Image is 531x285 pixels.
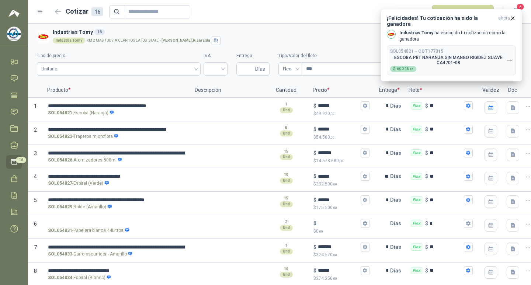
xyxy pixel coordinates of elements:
span: 2 [34,127,37,133]
p: - Atomizadores 500ml [48,157,122,164]
input: $$232.500,00 [318,174,359,179]
p: $ [425,196,428,204]
p: - Balde (Amarillo) [48,204,112,211]
div: Flex [411,173,422,180]
span: Unitario [41,63,196,74]
span: 5 [34,197,37,203]
p: $ [313,251,369,258]
strong: SOL054827 [48,180,72,187]
p: $ [425,219,428,227]
p: Días [390,146,404,160]
p: Descripción [190,83,264,98]
input: SOL054826-Atomizadores 500ml [48,150,185,156]
p: $ [313,243,316,251]
p: $ [313,110,369,117]
button: Flex $ [464,266,473,275]
span: 324.570 [316,252,337,257]
p: Días [390,122,404,137]
input: $$274.350,00 [318,268,359,273]
p: $ [313,134,369,141]
p: $ [313,204,369,211]
span: ,00 [339,159,343,163]
b: Industrias Tomy [399,30,433,35]
p: 10 [284,172,288,178]
p: Días [390,98,404,113]
input: SOL054831-Papelera blanca 44Litros [48,221,185,226]
img: Logo peakr [8,9,20,18]
h3: ¡Felicidades! Tu cotización ha sido la ganadora [387,15,495,27]
p: $ [313,149,316,157]
p: $ [425,172,428,180]
p: Días [390,216,404,231]
span: 3 [34,150,37,156]
button: Flex $ [464,101,473,110]
button: Flex $ [464,219,473,228]
div: Und [280,154,293,160]
h2: Cotizar [66,6,103,17]
input: SOL054834-Espiral (Blanco) [48,268,185,274]
input: Flex $ [430,174,462,179]
b: COT177315 [418,49,443,54]
div: Und [280,131,293,136]
a: 16 [6,155,22,169]
p: $ [313,125,316,133]
span: ,00 [333,277,337,281]
div: Flex [411,220,422,227]
div: Flex [411,126,422,133]
input: Flex $ [430,103,462,108]
p: $ [425,149,428,157]
p: Días [390,263,404,278]
input: $$324.570,00 [318,244,359,250]
p: 1 [285,101,287,107]
h3: Industrias Tomy [53,28,519,36]
p: Flete [404,83,478,98]
span: 8 [34,268,37,274]
span: ,15 [409,67,413,71]
strong: SOL054831 [48,227,72,234]
p: Días [390,240,404,254]
span: 274.350 [316,276,337,281]
p: - Traperos microfibra [48,133,119,140]
p: $ [425,102,428,110]
input: Flex $ [430,197,462,203]
span: ,00 [330,135,334,139]
strong: SOL054834 [48,274,72,281]
p: - Papelera blanca 44Litros [48,227,129,234]
div: Und [280,225,293,231]
button: Flex $ [464,195,473,204]
span: Días [255,63,265,75]
span: ,00 [333,182,337,186]
div: Und [280,248,293,254]
p: $ [425,125,428,133]
button: $$274.350,00 [361,266,369,275]
p: 15 [284,195,288,201]
input: SOL054829-Balde (Amarillo) [48,197,185,203]
span: 16 [16,157,26,163]
p: - Escoba (Naranja) [48,110,114,117]
span: 1 [34,103,37,109]
strong: [PERSON_NAME] , Risaralda [162,38,210,42]
p: Validez [478,83,504,98]
p: KM 2 MAS 100 vIA CERRITOS LA [US_STATE] - [87,39,210,42]
img: Company Logo [7,27,21,41]
span: ,00 [333,206,337,210]
span: ,00 [319,229,323,233]
div: 16 [91,7,103,16]
div: 16 [94,29,105,35]
span: ,00 [333,253,337,257]
div: Flex [411,243,422,251]
p: - Carro escurridor - Amarillo [48,251,133,258]
p: Días [390,192,404,207]
p: ha escogido tu cotización como la ganadora [399,30,516,42]
span: 175.500 [316,205,337,210]
p: - Espiral (Blanco) [48,274,111,281]
label: IVA [204,52,228,59]
div: Flex [411,149,422,157]
button: $$49.920,00 [361,101,369,110]
input: $$175.500,00 [318,197,359,203]
input: Flex $ [430,221,462,226]
p: $ [425,267,428,275]
input: SOL054821-Escoba (Naranja) [48,103,185,109]
p: $ [313,228,369,235]
span: 6 [34,221,37,227]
